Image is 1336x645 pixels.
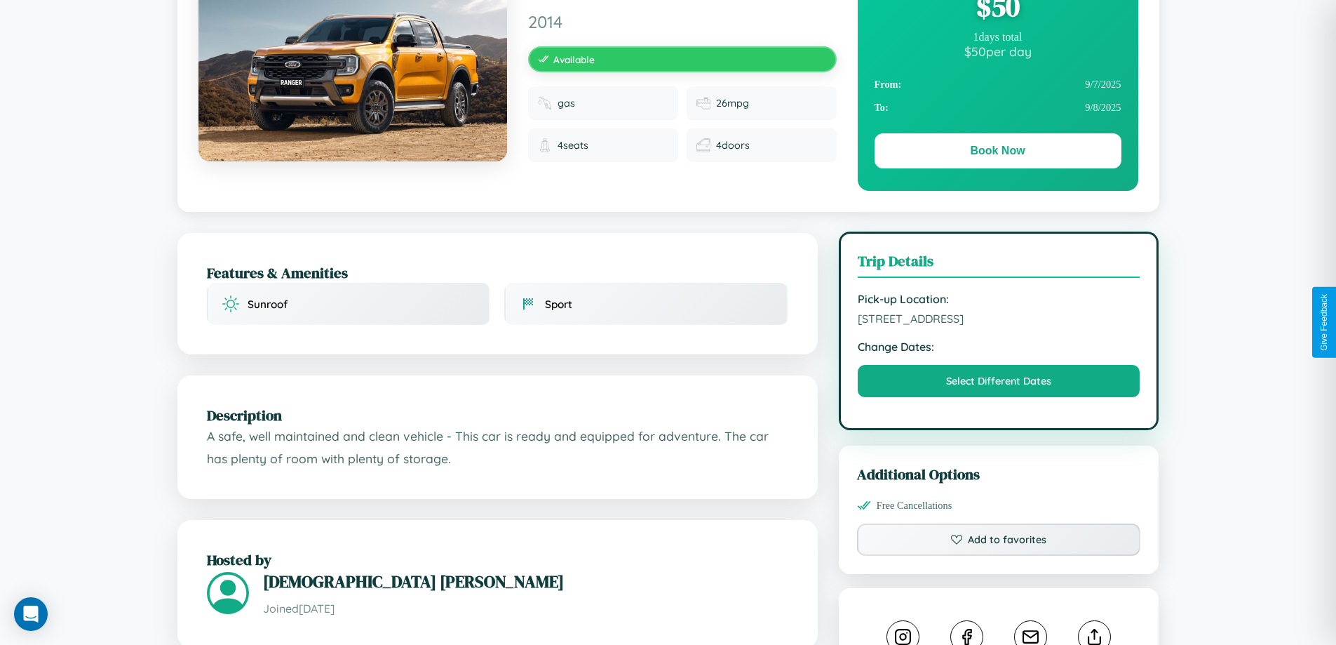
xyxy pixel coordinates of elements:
span: 26 mpg [716,97,749,109]
div: Give Feedback [1319,294,1329,351]
img: Doors [696,138,710,152]
p: Joined [DATE] [263,599,788,619]
h3: Trip Details [858,251,1140,278]
span: 2014 [528,11,837,32]
div: Open Intercom Messenger [14,597,48,631]
button: Book Now [875,133,1121,168]
span: gas [558,97,575,109]
span: 4 seats [558,139,588,152]
h2: Hosted by [207,550,788,570]
span: [STREET_ADDRESS] [858,312,1140,326]
strong: To: [875,102,889,114]
button: Select Different Dates [858,365,1140,397]
span: Sport [545,298,572,311]
strong: From: [875,79,902,91]
h3: Additional Options [857,464,1141,484]
div: 1 days total [875,31,1121,44]
div: 9 / 7 / 2025 [875,73,1121,96]
div: 9 / 8 / 2025 [875,96,1121,119]
strong: Pick-up Location: [858,292,1140,306]
span: 4 doors [716,139,750,152]
h2: Features & Amenities [207,262,788,283]
span: Sunroof [248,298,288,311]
span: Available [553,53,595,65]
button: Add to favorites [857,524,1141,556]
strong: Change Dates: [858,340,1140,354]
img: Fuel efficiency [696,96,710,110]
img: Seats [538,138,552,152]
h3: [DEMOGRAPHIC_DATA] [PERSON_NAME] [263,570,788,593]
div: $ 50 per day [875,44,1121,59]
span: Free Cancellations [877,500,952,512]
p: A safe, well maintained and clean vehicle - This car is ready and equipped for adventure. The car... [207,425,788,470]
h2: Description [207,405,788,425]
img: Fuel type [538,96,552,110]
